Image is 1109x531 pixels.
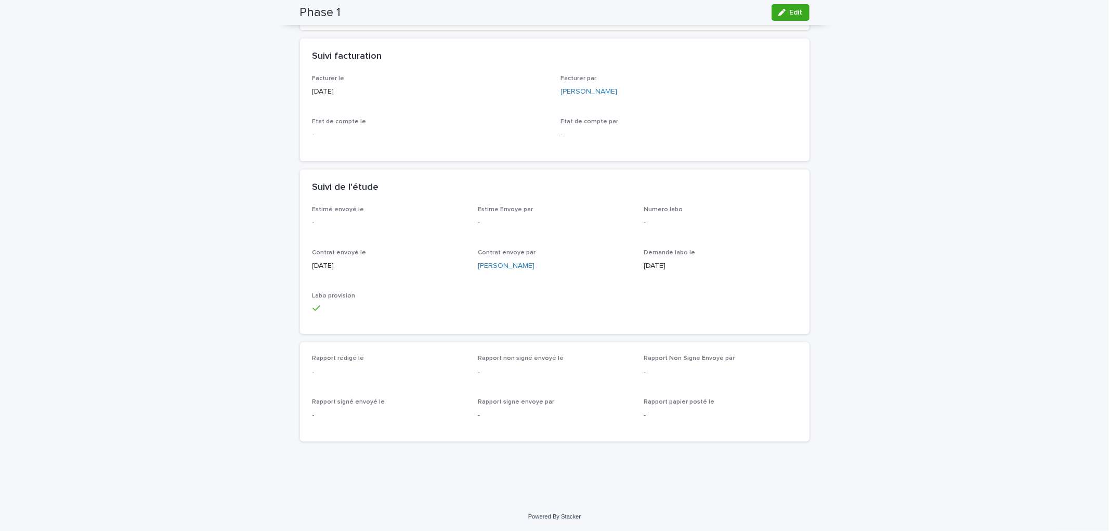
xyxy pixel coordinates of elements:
span: Rapport Non Signe Envoye par [644,355,735,361]
p: - [644,410,797,421]
span: Labo provision [312,293,356,299]
span: Contrat envoye par [478,250,536,256]
span: Contrat envoyé le [312,250,367,256]
a: [PERSON_NAME] [478,261,534,271]
p: - [561,129,797,140]
p: - [644,367,797,378]
h2: Suivi facturation [312,51,382,62]
p: - [312,129,549,140]
p: - [478,217,631,228]
p: [DATE] [644,261,797,271]
span: Rapport rédigé le [312,355,364,361]
span: Facturer par [561,75,597,82]
span: Rapport signe envoye par [478,399,554,405]
span: Numero labo [644,206,683,213]
span: Rapport non signé envoyé le [478,355,564,361]
span: Facturer le [312,75,345,82]
p: - [644,217,797,228]
span: Etat de compte le [312,119,367,125]
a: [PERSON_NAME] [561,86,618,97]
p: - [478,410,631,421]
p: [DATE] [312,86,549,97]
span: Estime Envoye par [478,206,533,213]
span: Rapport signé envoyé le [312,399,385,405]
p: - [478,367,631,378]
span: Rapport papier posté le [644,399,714,405]
span: Estimé envoyé le [312,206,364,213]
h2: Phase 1 [300,5,341,20]
p: [DATE] [312,261,466,271]
p: - [312,410,466,421]
p: - [312,217,466,228]
p: - [312,367,466,378]
h2: Suivi de l'étude [312,182,379,193]
span: Demande labo le [644,250,695,256]
span: Edit [790,9,803,16]
button: Edit [772,4,810,21]
span: Etat de compte par [561,119,619,125]
a: Powered By Stacker [528,513,581,520]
